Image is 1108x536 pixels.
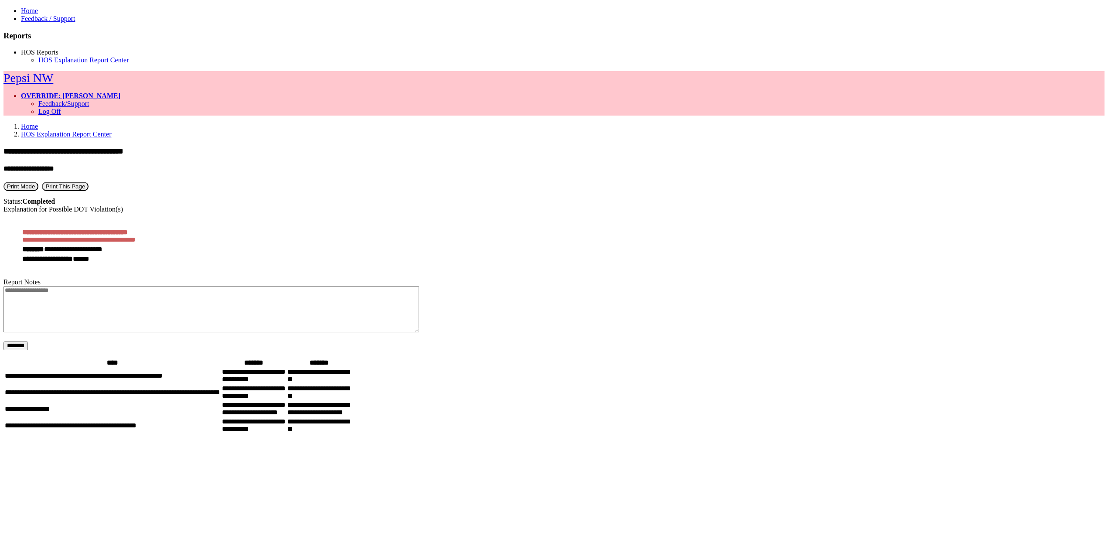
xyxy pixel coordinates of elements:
a: Pepsi NW [3,71,53,85]
a: Home [21,7,38,14]
button: Print Mode [3,182,38,191]
a: Log Off [38,108,61,115]
a: Feedback/Support [38,100,89,107]
a: HOS Explanation Report Center [21,130,112,138]
a: Home [21,123,38,130]
div: Report Notes [3,278,1105,286]
a: HOS Explanation Report Center [38,56,129,64]
a: Feedback / Support [21,15,75,22]
div: Status: [3,198,1105,205]
a: OVERRIDE: [PERSON_NAME] [21,92,120,99]
div: Explanation for Possible DOT Violation(s) [3,205,1105,213]
button: Print This Page [42,182,89,191]
strong: Completed [23,198,55,205]
h3: Reports [3,31,1105,41]
button: Change Filter Options [3,341,28,350]
a: HOS Reports [21,48,58,56]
